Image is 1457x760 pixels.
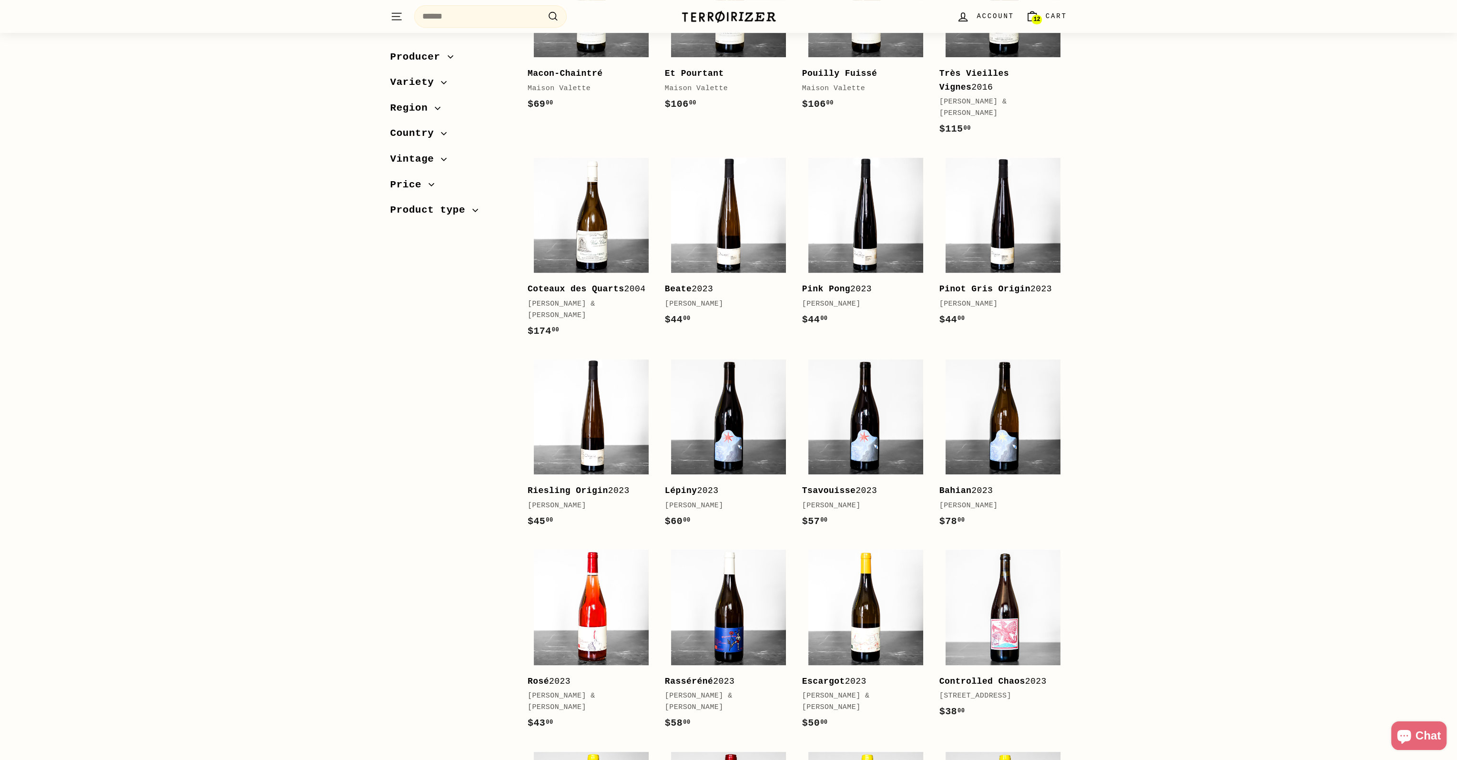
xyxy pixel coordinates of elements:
sup: 00 [958,708,965,714]
div: 2016 [939,67,1058,94]
div: Maison Valette [802,83,920,94]
sup: 00 [958,517,965,524]
div: 2023 [528,675,646,688]
sup: 00 [683,315,690,322]
b: Escargot [802,677,845,686]
a: Bahian2023[PERSON_NAME] [939,353,1067,539]
span: Variety [390,75,441,91]
span: $44 [665,314,691,325]
b: Macon-Chaintré [528,69,603,78]
sup: 00 [552,327,559,333]
div: [PERSON_NAME] [528,500,646,512]
span: $69 [528,99,553,110]
span: Account [977,11,1014,21]
b: Tsavouisse [802,486,856,495]
div: [PERSON_NAME] & [PERSON_NAME] [528,690,646,713]
div: [PERSON_NAME] [939,298,1058,310]
span: $45 [528,516,553,527]
b: Pink Pong [802,284,850,294]
div: [STREET_ADDRESS] [939,690,1058,702]
b: Lépiny [665,486,697,495]
div: [PERSON_NAME] & [PERSON_NAME] [802,690,920,713]
button: Region [390,98,512,123]
span: $44 [802,314,828,325]
sup: 00 [683,719,690,726]
div: 2023 [802,484,920,498]
a: Riesling Origin2023[PERSON_NAME] [528,353,655,539]
span: $78 [939,516,965,527]
span: Region [390,100,435,116]
a: Account [951,2,1019,31]
span: 12 [1033,16,1040,23]
a: Tsavouisse2023[PERSON_NAME] [802,353,930,539]
sup: 00 [820,719,827,726]
a: Pinot Gris Origin2023[PERSON_NAME] [939,151,1067,337]
div: [PERSON_NAME] & [PERSON_NAME] [665,690,783,713]
b: Et Pourtant [665,69,724,78]
div: 2023 [665,282,783,296]
b: Beate [665,284,692,294]
sup: 00 [820,517,827,524]
span: $50 [802,718,828,729]
a: Escargot2023[PERSON_NAME] & [PERSON_NAME] [802,544,930,740]
span: $60 [665,516,691,527]
a: Lépiny2023[PERSON_NAME] [665,353,793,539]
span: $106 [665,99,696,110]
sup: 00 [958,315,965,322]
b: Coteaux des Quarts [528,284,624,294]
span: Producer [390,49,448,65]
span: $43 [528,718,553,729]
div: 2023 [802,282,920,296]
div: 2023 [665,484,783,498]
b: Très Vieilles Vignes [939,69,1009,92]
div: 2023 [665,675,783,688]
sup: 00 [826,100,833,106]
b: Bahian [939,486,972,495]
span: $174 [528,326,559,337]
b: Rosé [528,677,549,686]
sup: 00 [546,719,553,726]
button: Producer [390,47,512,72]
span: Country [390,126,441,142]
button: Product type [390,200,512,226]
span: $58 [665,718,691,729]
sup: 00 [820,315,827,322]
a: Rosé2023[PERSON_NAME] & [PERSON_NAME] [528,544,655,740]
a: Beate2023[PERSON_NAME] [665,151,793,337]
a: Controlled Chaos2023[STREET_ADDRESS] [939,544,1067,729]
sup: 00 [683,517,690,524]
b: Pouilly Fuissé [802,69,877,78]
span: $57 [802,516,828,527]
span: Price [390,177,429,193]
sup: 00 [689,100,696,106]
div: 2023 [939,675,1058,688]
div: Maison Valette [528,83,646,94]
sup: 00 [546,517,553,524]
div: 2023 [802,675,920,688]
div: 2023 [528,484,646,498]
b: Controlled Chaos [939,677,1025,686]
b: Pinot Gris Origin [939,284,1030,294]
div: [PERSON_NAME] [665,298,783,310]
sup: 00 [963,125,970,132]
div: [PERSON_NAME] & [PERSON_NAME] [528,298,646,321]
span: Vintage [390,151,441,167]
sup: 00 [546,100,553,106]
div: [PERSON_NAME] [802,298,920,310]
button: Variety [390,72,512,98]
div: [PERSON_NAME] [665,500,783,512]
div: 2023 [939,484,1058,498]
a: Rasséréné2023[PERSON_NAME] & [PERSON_NAME] [665,544,793,740]
span: $115 [939,123,971,134]
span: Product type [390,203,473,219]
a: Cart [1020,2,1073,31]
a: Pink Pong2023[PERSON_NAME] [802,151,930,337]
span: $38 [939,706,965,717]
button: Price [390,175,512,200]
inbox-online-store-chat: Shopify online store chat [1388,721,1449,752]
div: [PERSON_NAME] [939,500,1058,512]
span: $106 [802,99,834,110]
div: [PERSON_NAME] & [PERSON_NAME] [939,96,1058,119]
div: Maison Valette [665,83,783,94]
button: Vintage [390,149,512,175]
